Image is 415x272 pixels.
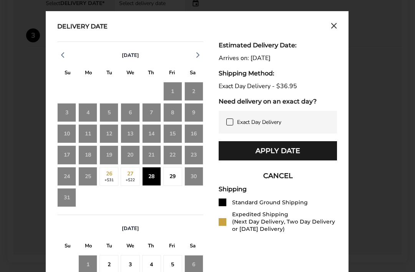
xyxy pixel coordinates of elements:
[219,166,337,185] button: CANCEL
[237,118,281,126] span: Exact Day Delivery
[99,241,120,253] div: T
[219,98,337,105] div: Need delivery on an exact day?
[122,225,139,232] span: [DATE]
[219,55,337,62] div: Arrives on: [DATE]
[57,68,78,80] div: S
[219,42,337,49] div: Estimated Delivery Date:
[219,70,337,77] div: Shipping Method:
[141,68,161,80] div: T
[183,68,203,80] div: S
[232,199,308,206] div: Standard Ground Shipping
[331,23,337,31] button: Close calendar
[78,68,99,80] div: M
[183,241,203,253] div: S
[120,241,141,253] div: W
[161,68,182,80] div: F
[141,241,161,253] div: T
[161,241,182,253] div: F
[219,83,337,90] div: Exact Day Delivery - $36.95
[119,225,142,232] button: [DATE]
[120,68,141,80] div: W
[122,52,139,59] span: [DATE]
[99,68,120,80] div: T
[219,185,337,193] div: Shipping
[119,52,142,59] button: [DATE]
[57,241,78,253] div: S
[219,141,337,160] button: Apply Date
[78,241,99,253] div: M
[57,23,108,31] div: Delivery Date
[232,211,337,233] div: Expedited Shipping (Next Day Delivery, Two Day Delivery or [DATE] Delivery)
